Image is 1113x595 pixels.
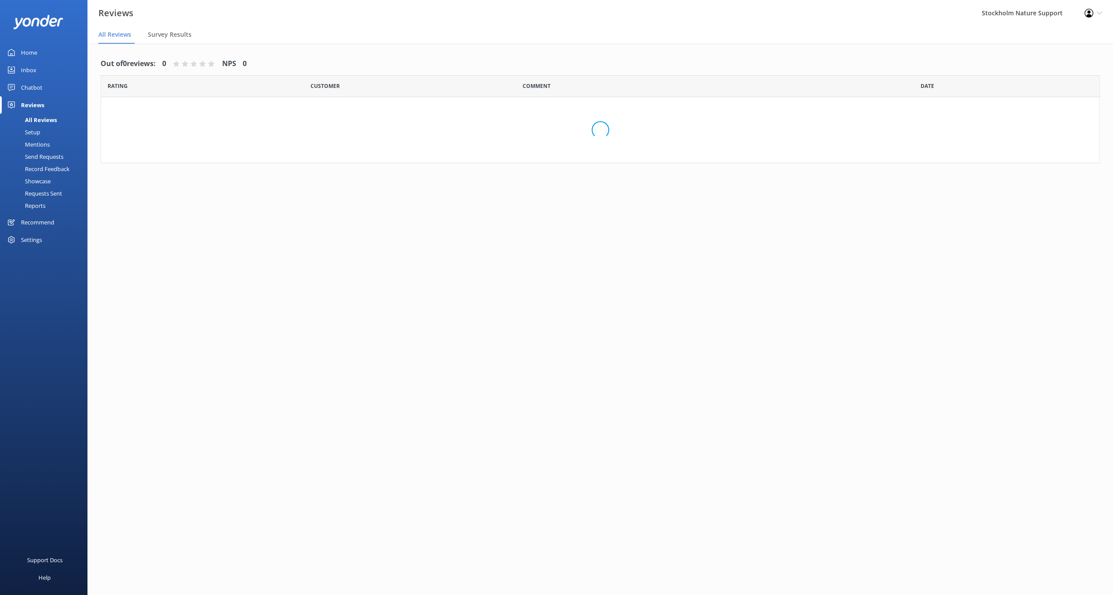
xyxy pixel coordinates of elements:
[5,199,45,212] div: Reports
[921,82,934,90] span: Date
[101,58,156,70] h4: Out of 0 reviews:
[5,175,51,187] div: Showcase
[162,58,166,70] h4: 0
[5,163,70,175] div: Record Feedback
[21,231,42,248] div: Settings
[523,82,551,90] span: Question
[5,138,87,150] a: Mentions
[5,114,87,126] a: All Reviews
[222,58,236,70] h4: NPS
[98,6,133,20] h3: Reviews
[5,199,87,212] a: Reports
[5,187,87,199] a: Requests Sent
[5,175,87,187] a: Showcase
[21,44,37,61] div: Home
[243,58,247,70] h4: 0
[5,150,87,163] a: Send Requests
[27,551,63,569] div: Support Docs
[21,61,36,79] div: Inbox
[38,569,51,586] div: Help
[5,114,57,126] div: All Reviews
[148,30,192,39] span: Survey Results
[13,15,63,29] img: yonder-white-logo.png
[21,213,54,231] div: Recommend
[21,79,42,96] div: Chatbot
[5,126,40,138] div: Setup
[311,82,340,90] span: Date
[5,163,87,175] a: Record Feedback
[21,96,44,114] div: Reviews
[98,30,131,39] span: All Reviews
[5,126,87,138] a: Setup
[108,82,128,90] span: Date
[5,138,50,150] div: Mentions
[5,187,62,199] div: Requests Sent
[5,150,63,163] div: Send Requests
